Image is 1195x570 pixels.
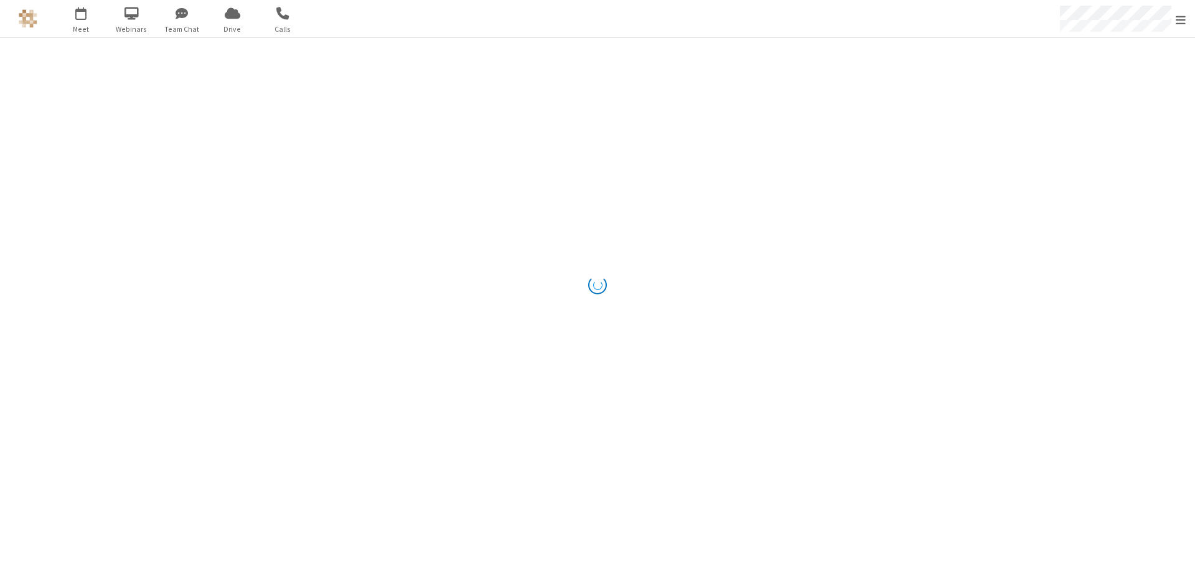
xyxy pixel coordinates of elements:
[58,24,105,35] span: Meet
[19,9,37,28] img: QA Selenium DO NOT DELETE OR CHANGE
[260,24,306,35] span: Calls
[108,24,155,35] span: Webinars
[159,24,205,35] span: Team Chat
[209,24,256,35] span: Drive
